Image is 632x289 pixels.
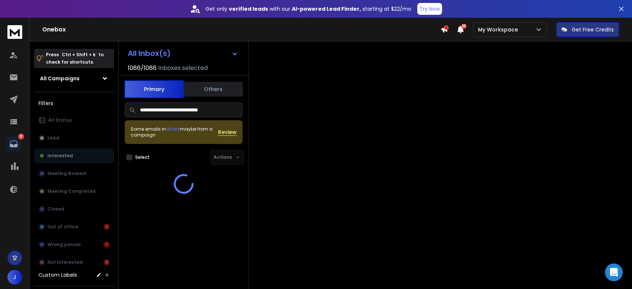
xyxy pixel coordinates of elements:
strong: AI-powered Lead Finder, [292,5,361,13]
button: J [7,270,22,285]
img: logo [7,25,22,39]
p: My Workspace [478,26,521,33]
h1: Onebox [42,25,441,34]
h1: All Campaigns [40,75,80,82]
h3: Custom Labels [39,271,77,279]
div: Open Intercom Messenger [605,263,623,281]
button: Primary [124,80,184,98]
p: Press to check for shortcuts. [46,51,104,66]
button: All Inbox(s) [122,46,244,61]
p: Try Now [419,5,440,13]
p: Get Free Credits [572,26,614,33]
button: Others [184,81,243,97]
button: All Campaigns [34,71,114,86]
div: Some emails in maybe from a campaign [131,126,218,138]
h3: Inboxes selected [158,64,208,73]
p: 8 [18,134,24,140]
h3: Filters [34,98,114,108]
button: Get Free Credits [556,22,619,37]
h1: All Inbox(s) [128,50,171,57]
a: 8 [6,137,21,151]
span: Ctrl + Shift + k [61,50,97,59]
label: Select [135,154,150,160]
span: 50 [461,24,467,29]
button: Try Now [417,3,442,15]
p: Get only with our starting at $22/mo [205,5,411,13]
span: others [166,126,180,132]
button: Review [218,128,237,136]
span: 1086 / 1086 [128,64,157,73]
strong: verified leads [229,5,268,13]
